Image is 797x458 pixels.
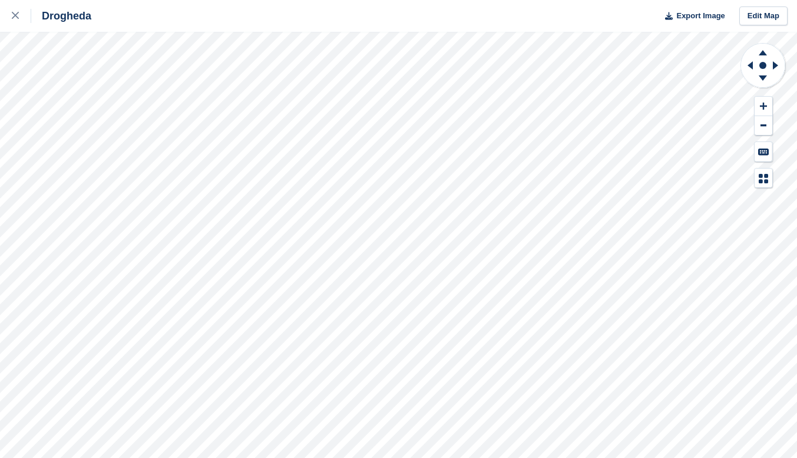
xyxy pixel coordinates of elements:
[658,6,725,26] button: Export Image
[739,6,788,26] a: Edit Map
[755,97,772,116] button: Zoom In
[755,116,772,136] button: Zoom Out
[31,9,91,23] div: Drogheda
[676,10,725,22] span: Export Image
[755,142,772,162] button: Keyboard Shortcuts
[755,169,772,188] button: Map Legend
